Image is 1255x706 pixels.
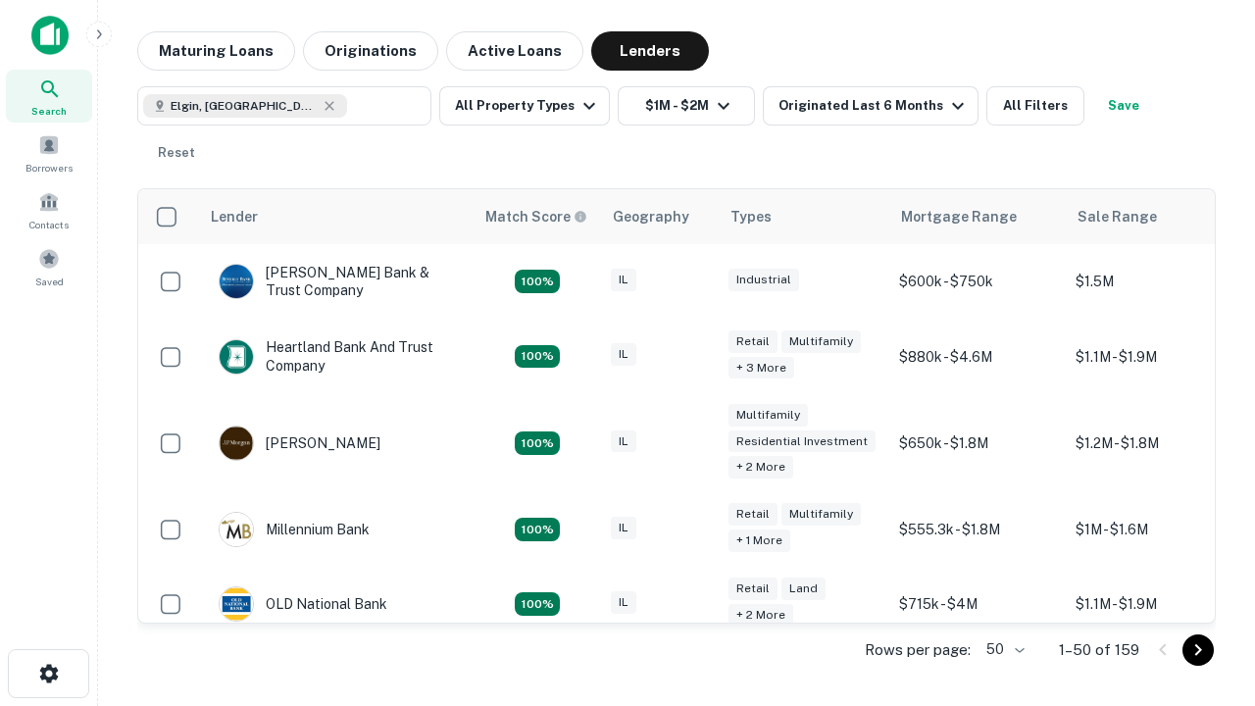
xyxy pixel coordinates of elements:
button: All Property Types [439,86,610,126]
div: IL [611,269,636,291]
div: + 2 more [728,604,793,627]
th: Capitalize uses an advanced AI algorithm to match your search with the best lender. The match sco... [474,189,601,244]
a: Contacts [6,183,92,236]
span: Search [31,103,67,119]
th: Mortgage Range [889,189,1066,244]
div: Capitalize uses an advanced AI algorithm to match your search with the best lender. The match sco... [485,206,587,227]
button: $1M - $2M [618,86,755,126]
p: Rows per page: [865,638,971,662]
div: IL [611,517,636,539]
button: Reset [145,133,208,173]
div: Retail [728,330,778,353]
div: Sale Range [1078,205,1157,228]
span: Borrowers [25,160,73,176]
button: Go to next page [1182,634,1214,666]
img: picture [220,340,253,374]
td: $1.5M [1066,244,1242,319]
div: + 2 more [728,456,793,479]
a: Search [6,70,92,123]
td: $715k - $4M [889,567,1066,641]
div: IL [611,430,636,453]
div: Lender [211,205,258,228]
div: + 1 more [728,529,790,552]
button: All Filters [986,86,1084,126]
div: Matching Properties: 28, hasApolloMatch: undefined [515,270,560,293]
div: Land [781,578,826,600]
button: Originated Last 6 Months [763,86,979,126]
iframe: Chat Widget [1157,549,1255,643]
div: Industrial [728,269,799,291]
button: Lenders [591,31,709,71]
div: Originated Last 6 Months [778,94,970,118]
div: Mortgage Range [901,205,1017,228]
td: $650k - $1.8M [889,394,1066,493]
div: Millennium Bank [219,512,370,547]
div: [PERSON_NAME] Bank & Trust Company [219,264,454,299]
td: $600k - $750k [889,244,1066,319]
td: $1.2M - $1.8M [1066,394,1242,493]
img: picture [220,513,253,546]
div: Retail [728,503,778,526]
div: + 3 more [728,357,794,379]
th: Geography [601,189,719,244]
span: Elgin, [GEOGRAPHIC_DATA], [GEOGRAPHIC_DATA] [171,97,318,115]
div: Matching Properties: 22, hasApolloMatch: undefined [515,592,560,616]
div: Retail [728,578,778,600]
td: $880k - $4.6M [889,319,1066,393]
div: Geography [613,205,689,228]
div: IL [611,591,636,614]
button: Originations [303,31,438,71]
div: IL [611,343,636,366]
p: 1–50 of 159 [1059,638,1139,662]
td: $1.1M - $1.9M [1066,567,1242,641]
span: Saved [35,274,64,289]
div: 50 [979,635,1028,664]
img: capitalize-icon.png [31,16,69,55]
div: [PERSON_NAME] [219,426,380,461]
span: Contacts [29,217,69,232]
button: Active Loans [446,31,583,71]
a: Saved [6,240,92,293]
div: Multifamily [781,503,861,526]
div: Multifamily [781,330,861,353]
button: Save your search to get updates of matches that match your search criteria. [1092,86,1155,126]
div: Matching Properties: 16, hasApolloMatch: undefined [515,518,560,541]
div: Residential Investment [728,430,876,453]
div: Types [730,205,772,228]
img: picture [220,265,253,298]
th: Types [719,189,889,244]
button: Maturing Loans [137,31,295,71]
img: picture [220,587,253,621]
img: picture [220,427,253,460]
div: Multifamily [728,404,808,427]
div: Matching Properties: 23, hasApolloMatch: undefined [515,431,560,455]
a: Borrowers [6,126,92,179]
th: Lender [199,189,474,244]
div: Heartland Bank And Trust Company [219,338,454,374]
div: Matching Properties: 20, hasApolloMatch: undefined [515,345,560,369]
td: $1.1M - $1.9M [1066,319,1242,393]
div: OLD National Bank [219,586,387,622]
h6: Match Score [485,206,583,227]
th: Sale Range [1066,189,1242,244]
td: $1M - $1.6M [1066,492,1242,567]
td: $555.3k - $1.8M [889,492,1066,567]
